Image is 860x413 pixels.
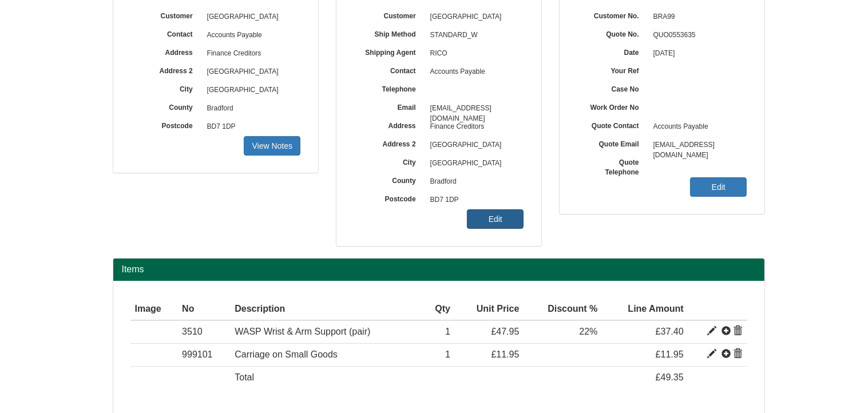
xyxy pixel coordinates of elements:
label: Postcode [130,118,201,131]
span: [GEOGRAPHIC_DATA] [425,154,524,173]
th: Qty [422,298,455,321]
label: Customer [354,8,425,21]
span: [GEOGRAPHIC_DATA] [201,63,301,81]
span: Accounts Payable [425,63,524,81]
td: 3510 [177,320,230,343]
label: Quote No. [577,26,648,39]
label: Postcode [354,191,425,204]
span: BRA99 [648,8,747,26]
th: Discount % [524,298,602,321]
a: Edit [467,209,524,229]
label: Contact [354,63,425,76]
span: BD7 1DP [425,191,524,209]
span: STANDARD_W [425,26,524,45]
a: Edit [690,177,747,197]
label: Case No [577,81,648,94]
span: RICO [425,45,524,63]
span: £11.95 [492,350,520,359]
span: Accounts Payable [201,26,301,45]
span: Accounts Payable [648,118,747,136]
label: Email [354,100,425,113]
span: 1 [445,327,450,336]
h2: Items [122,264,756,275]
span: WASP Wrist & Arm Support (pair) [235,327,370,336]
span: £49.35 [656,372,684,382]
span: Finance Creditors [425,118,524,136]
span: [GEOGRAPHIC_DATA] [201,8,301,26]
label: Telephone [354,81,425,94]
label: Address [130,45,201,58]
th: Line Amount [602,298,688,321]
span: [GEOGRAPHIC_DATA] [201,81,301,100]
span: Bradford [425,173,524,191]
label: Quote Telephone [577,154,648,177]
span: Carriage on Small Goods [235,350,338,359]
span: £47.95 [492,327,520,336]
span: [GEOGRAPHIC_DATA] [425,8,524,26]
span: 1 [445,350,450,359]
label: Your Ref [577,63,648,76]
label: Shipping Agent [354,45,425,58]
label: County [354,173,425,186]
label: Address 2 [354,136,425,149]
span: [DATE] [648,45,747,63]
span: [EMAIL_ADDRESS][DOMAIN_NAME] [648,136,747,154]
label: Ship Method [354,26,425,39]
span: BD7 1DP [201,118,301,136]
span: Finance Creditors [201,45,301,63]
span: £37.40 [656,327,684,336]
label: Address 2 [130,63,201,76]
th: No [177,298,230,321]
label: Quote Contact [577,118,648,131]
span: £11.95 [656,350,684,359]
span: QUO0553635 [648,26,747,45]
label: City [130,81,201,94]
label: Work Order No [577,100,648,113]
a: View Notes [244,136,300,156]
label: Contact [130,26,201,39]
span: Bradford [201,100,301,118]
label: Date [577,45,648,58]
label: Address [354,118,425,131]
th: Image [130,298,178,321]
label: City [354,154,425,168]
th: Description [230,298,422,321]
span: [GEOGRAPHIC_DATA] [425,136,524,154]
span: 22% [579,327,597,336]
td: Total [230,367,422,389]
label: Customer No. [577,8,648,21]
th: Unit Price [455,298,524,321]
label: County [130,100,201,113]
label: Quote Email [577,136,648,149]
label: Customer [130,8,201,21]
span: [EMAIL_ADDRESS][DOMAIN_NAME] [425,100,524,118]
td: 999101 [177,344,230,367]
